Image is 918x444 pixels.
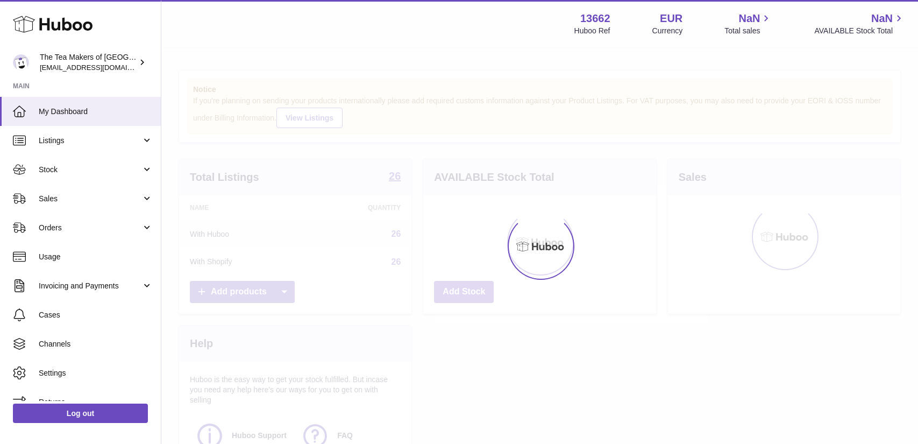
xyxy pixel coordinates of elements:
[652,26,683,36] div: Currency
[39,165,141,175] span: Stock
[660,11,682,26] strong: EUR
[724,11,772,36] a: NaN Total sales
[814,26,905,36] span: AVAILABLE Stock Total
[40,63,158,72] span: [EMAIL_ADDRESS][DOMAIN_NAME]
[39,368,153,378] span: Settings
[13,54,29,71] img: tea@theteamakers.co.uk
[724,26,772,36] span: Total sales
[39,194,141,204] span: Sales
[39,107,153,117] span: My Dashboard
[40,52,137,73] div: The Tea Makers of [GEOGRAPHIC_DATA]
[574,26,610,36] div: Huboo Ref
[39,281,141,291] span: Invoicing and Payments
[580,11,610,26] strong: 13662
[39,136,141,146] span: Listings
[13,404,148,423] a: Log out
[39,339,153,349] span: Channels
[871,11,893,26] span: NaN
[39,397,153,407] span: Returns
[39,252,153,262] span: Usage
[814,11,905,36] a: NaN AVAILABLE Stock Total
[39,310,153,320] span: Cases
[39,223,141,233] span: Orders
[738,11,760,26] span: NaN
